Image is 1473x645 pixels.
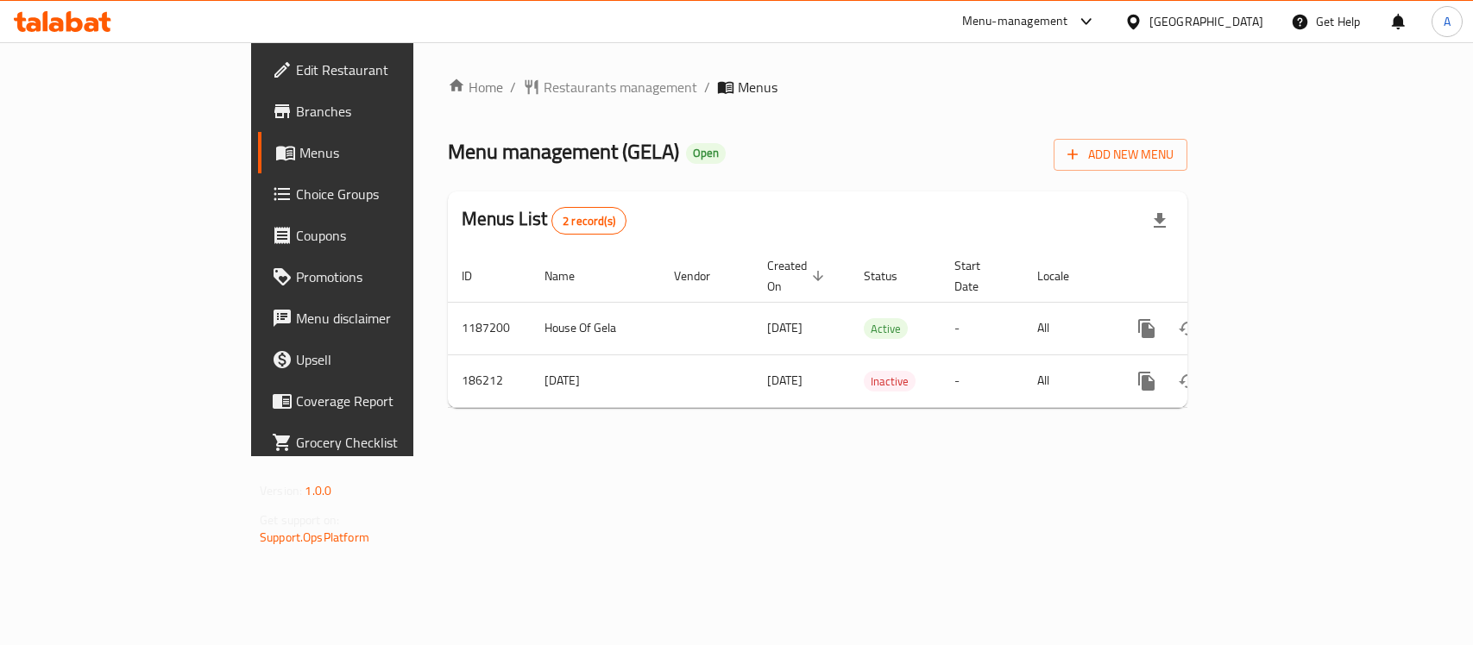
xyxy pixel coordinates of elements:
[864,318,908,339] div: Active
[704,77,710,97] li: /
[258,297,497,339] a: Menu disclaimer
[545,266,597,286] span: Name
[941,302,1023,354] td: -
[258,49,497,91] a: Edit Restaurant
[296,391,483,411] span: Coverage Report
[260,509,339,531] span: Get support on:
[1112,250,1306,303] th: Actions
[544,77,697,97] span: Restaurants management
[767,369,803,391] span: [DATE]
[1126,308,1168,349] button: more
[258,339,497,380] a: Upsell
[296,266,483,287] span: Promotions
[448,77,1187,97] nav: breadcrumb
[1444,12,1451,31] span: A
[448,250,1306,408] table: enhanced table
[258,173,497,215] a: Choice Groups
[864,371,916,391] div: Inactive
[686,143,726,164] div: Open
[1139,200,1180,241] div: Export file
[296,59,483,80] span: Edit Restaurant
[1037,266,1092,286] span: Locale
[258,256,497,297] a: Promotions
[305,479,331,502] span: 1.0.0
[510,77,516,97] li: /
[260,526,369,548] a: Support.OpsPlatform
[1023,354,1112,407] td: All
[674,266,733,286] span: Vendor
[523,77,697,97] a: Restaurants management
[864,266,920,286] span: Status
[1054,139,1187,171] button: Add New Menu
[258,215,497,256] a: Coupons
[296,184,483,204] span: Choice Groups
[1168,360,1209,402] button: Change Status
[296,308,483,329] span: Menu disclaimer
[551,207,626,235] div: Total records count
[260,479,302,502] span: Version:
[1067,144,1174,166] span: Add New Menu
[552,213,626,229] span: 2 record(s)
[258,422,497,463] a: Grocery Checklist
[767,316,803,339] span: [DATE]
[686,146,726,160] span: Open
[531,302,660,354] td: House Of Gela
[462,206,626,235] h2: Menus List
[296,349,483,370] span: Upsell
[1168,308,1209,349] button: Change Status
[1149,12,1263,31] div: [GEOGRAPHIC_DATA]
[296,101,483,122] span: Branches
[296,225,483,246] span: Coupons
[299,142,483,163] span: Menus
[954,255,1003,297] span: Start Date
[864,372,916,391] span: Inactive
[448,132,679,171] span: Menu management ( GELA )
[258,380,497,422] a: Coverage Report
[258,91,497,132] a: Branches
[962,11,1068,32] div: Menu-management
[767,255,829,297] span: Created On
[462,266,494,286] span: ID
[1023,302,1112,354] td: All
[864,319,908,339] span: Active
[531,354,660,407] td: [DATE]
[296,432,483,453] span: Grocery Checklist
[941,354,1023,407] td: -
[738,77,777,97] span: Menus
[258,132,497,173] a: Menus
[1126,360,1168,402] button: more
